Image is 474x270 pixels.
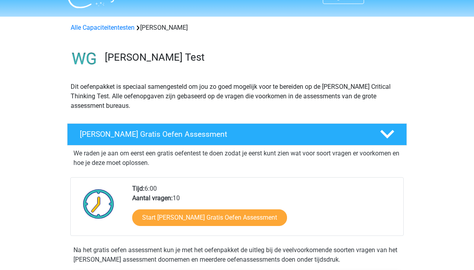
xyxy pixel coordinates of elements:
[132,185,145,192] b: Tijd:
[70,245,404,264] div: Na het gratis oefen assessment kun je met het oefenpakket de uitleg bij de veelvoorkomende soorte...
[132,194,173,202] b: Aantal vragen:
[126,184,403,236] div: 6:00 10
[105,51,401,63] h3: [PERSON_NAME] Test
[79,184,119,224] img: Klok
[73,149,401,168] p: We raden je aan om eerst een gratis oefentest te doen zodat je eerst kunt zien wat voor soort vra...
[132,209,287,226] a: Start [PERSON_NAME] Gratis Oefen Assessment
[67,23,407,33] div: [PERSON_NAME]
[71,82,403,111] p: Dit oefenpakket is speciaal samengesteld om jou zo goed mogelijk voor te bereiden op de [PERSON_N...
[71,24,135,31] a: Alle Capaciteitentesten
[64,123,410,146] a: [PERSON_NAME] Gratis Oefen Assessment
[80,130,367,139] h4: [PERSON_NAME] Gratis Oefen Assessment
[67,42,101,76] img: watson glaser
